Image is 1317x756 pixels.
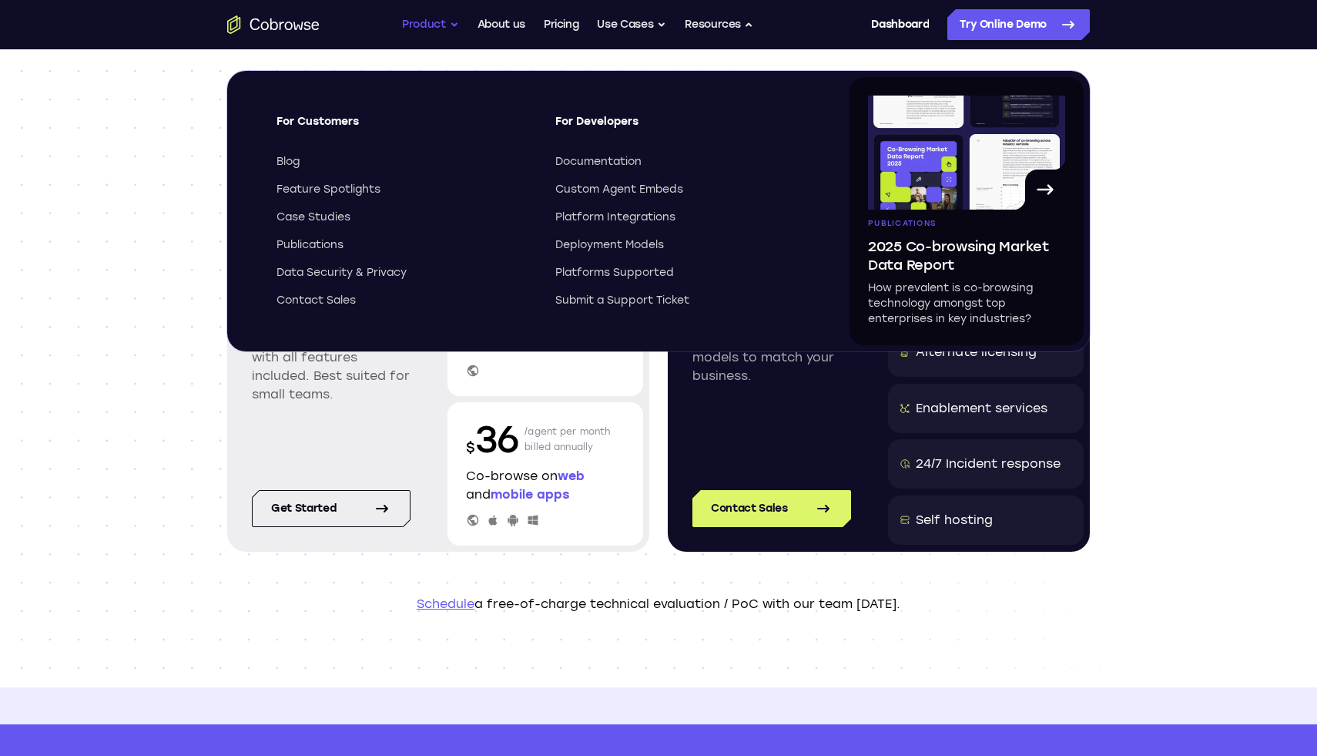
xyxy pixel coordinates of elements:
span: Publications [868,219,936,228]
button: Product [402,9,459,40]
span: Platform Integrations [555,210,675,225]
p: How prevalent is co-browsing technology amongst top enterprises in key industries? [868,281,1065,327]
div: 24/7 Incident response [916,455,1061,473]
span: Deployment Models [555,237,664,253]
a: Pricing [544,9,579,40]
span: Submit a Support Ticket [555,293,689,308]
span: Blog [276,154,300,170]
div: Alternate licensing [916,343,1037,361]
a: Submit a Support Ticket [555,293,806,308]
a: Documentation [555,154,806,170]
span: web [558,469,585,483]
span: Case Studies [276,210,350,225]
span: Publications [276,237,343,253]
div: Self hosting [916,511,993,529]
p: 36 [466,415,518,464]
a: Platforms Supported [555,265,806,281]
a: Blog [276,154,528,170]
span: 2025 Co-browsing Market Data Report [868,237,1065,274]
span: mobile apps [491,487,569,502]
span: For Customers [276,114,528,142]
span: Documentation [555,154,642,170]
a: Contact Sales [692,490,851,527]
a: Data Security & Privacy [276,265,528,281]
a: Platform Integrations [555,210,806,225]
span: Custom Agent Embeds [555,182,683,197]
a: Case Studies [276,210,528,225]
a: Dashboard [871,9,929,40]
a: Custom Agent Embeds [555,182,806,197]
span: For Developers [555,114,806,142]
p: Simple per agent pricing with all features included. Best suited for small teams. [252,330,411,404]
span: Feature Spotlights [276,182,380,197]
p: Enterprise pricing models to match your business. [692,330,851,385]
button: Use Cases [597,9,666,40]
a: Schedule [417,596,474,611]
button: Resources [685,9,754,40]
a: Get started [252,490,411,527]
p: Co-browse on and [466,467,625,504]
p: a free-of-charge technical evaluation / PoC with our team [DATE]. [227,595,1090,613]
a: About us [478,9,525,40]
a: Go to the home page [227,15,320,34]
span: Data Security & Privacy [276,265,407,281]
a: Try Online Demo [947,9,1090,40]
a: Contact Sales [276,293,528,308]
a: Deployment Models [555,237,806,253]
span: Contact Sales [276,293,356,308]
span: $ [466,439,475,456]
a: Feature Spotlights [276,182,528,197]
p: /agent per month billed annually [524,415,611,464]
div: Enablement services [916,399,1047,418]
span: Platforms Supported [555,265,674,281]
a: Publications [276,237,528,253]
img: A page from the browsing market ebook [868,96,1065,210]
